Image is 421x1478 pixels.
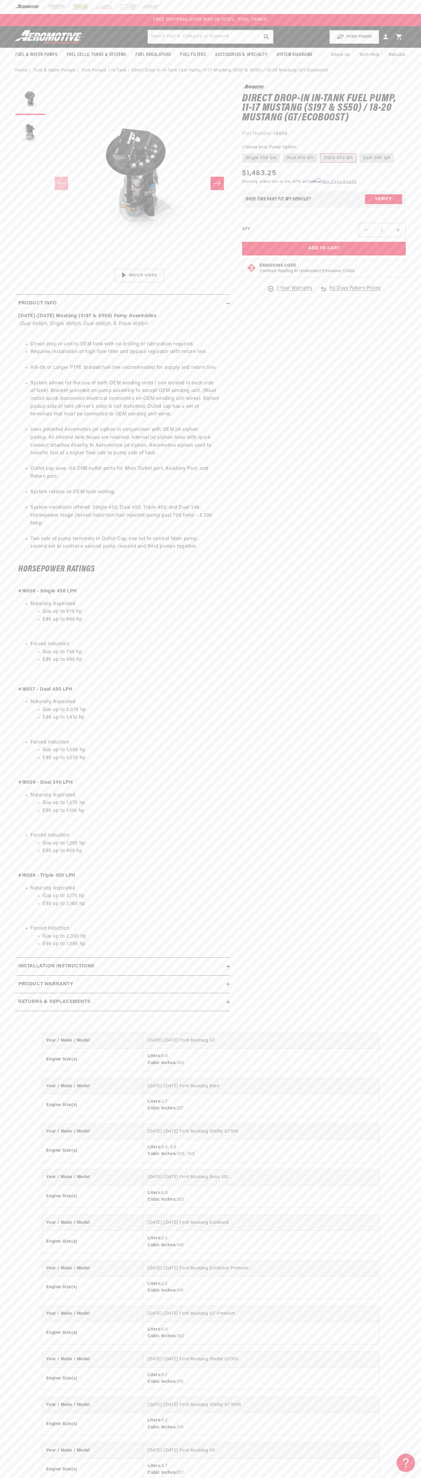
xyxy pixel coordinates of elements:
[15,976,230,993] summary: Product warranty
[30,465,227,488] li: Outlet cap uses -08 ORB outlet ports for Main Outlet port, Auxiliary Port, and Return port.
[143,1140,379,1162] td: 5.4, 5.8 330, 355
[135,52,171,58] span: Fuel Regulators
[30,885,227,916] li: Naturally Aspirated
[15,52,57,58] span: Fuel & Water Pumps
[11,48,62,62] summary: Fuel & Water Pumps
[148,1197,177,1202] strong: Cubic Inches:
[30,341,227,349] li: Direct drop in unit to OEM tank with no drilling or fabrication required.
[42,1049,143,1071] th: Engine Size(s)
[15,295,230,312] summary: Product Info
[131,48,176,62] summary: Fuel Regulators
[18,963,94,970] h2: Installation Instructions
[148,1379,177,1384] strong: Cubic Inches:
[272,48,317,62] summary: System Diagrams
[15,67,27,74] a: Home
[42,1413,143,1435] th: Engine Size(s)
[260,30,273,43] button: search button
[384,48,411,62] summary: Rebuilds
[18,873,75,878] strong: #18038 - Triple 450 LPH
[42,1170,143,1185] th: Year / Make / Model
[242,227,250,232] label: QTY
[148,1327,162,1332] strong: Liters:
[30,698,227,729] li: Naturally Aspirated
[43,608,227,616] li: Gas up to 975 hp
[148,1243,177,1247] strong: Cubic Inches:
[329,30,379,44] button: PUMP FINDER
[143,1185,379,1207] td: 5.0 302
[42,1367,143,1390] th: Engine Size(s)
[43,746,227,754] li: Gas up to 1,500 hp
[242,153,280,163] label: Single 450 lph
[18,687,73,692] strong: #18037 - Dual 450 LPH
[143,1170,379,1185] td: [DATE]-[DATE] Ford Mustang Boss 302
[43,933,227,941] li: Gas up to 2,300 hp
[15,118,46,148] button: Load image 2 in gallery view
[43,706,227,714] li: Gas up to 2,075 hp
[326,48,355,62] a: About Us
[360,153,394,163] label: Dual 340 lph
[320,285,381,299] a: 90 Days Return Policy
[267,285,312,293] a: 1 Year Warranty
[42,1397,143,1413] th: Year / Make / Model
[30,832,227,863] li: Forced Induction
[30,925,227,948] li: Forced Induction
[42,1261,143,1276] th: Year / Make / Model
[30,488,227,504] li: System retains all OEM tank venting.
[365,194,402,204] button: Verify
[42,1079,143,1094] th: Year / Make / Model
[43,714,227,729] li: E85 up to 1,410 hp
[30,535,227,551] li: Two sets of pump terminals in Outlet Cap, one set to control Main pump, second set to control a s...
[263,180,270,184] span: $93
[43,847,227,863] li: E85 up to 905 hp
[18,589,77,594] strong: #18036 - Single 450 LPH
[277,52,312,58] span: System Diagrams
[148,1282,162,1286] strong: Liters:
[30,504,227,535] li: System variations offered: Single 450, Dual 450, Triple 450, and Dual 340. Horsepower range (forc...
[42,1322,143,1344] th: Engine Size(s)
[143,1124,379,1140] td: [DATE]-[DATE] Ford Mustang Shelby GT500
[148,1106,177,1111] strong: Cubic Inches:
[30,792,227,823] li: Naturally Aspirated
[148,1418,162,1423] strong: Liters:
[43,807,227,823] li: E85 up to 1,100 hp
[148,1464,162,1468] strong: Liters:
[143,1033,379,1049] td: [DATE]-[DATE] Ford Mustang GT
[43,656,227,664] li: E85 up to 485 hp
[42,1140,143,1162] th: Engine Size(s)
[18,998,90,1006] h2: Returns & replacements
[55,177,68,190] button: Slide left
[148,1425,177,1430] strong: Cubic Inches:
[143,1049,379,1071] td: 5.0 302
[15,958,230,975] summary: Installation Instructions
[62,48,131,62] summary: Fuel Cells, Tanks & Systems
[42,1352,143,1367] th: Year / Make / Model
[30,364,227,380] li: AN-08 or Larger PTFE braided fuel line recommended for supply and return line.
[42,1033,143,1049] th: Year / Make / Model
[355,48,384,62] summary: Tech Help
[43,616,227,631] li: E85 up to 660 hp
[320,153,357,163] label: Triple 450 lph
[143,1261,379,1276] td: [DATE]-[DATE] Ford Mustang EcoBoost Premium
[42,1124,143,1140] th: Year / Make / Model
[30,426,227,465] li: Uses patented Aeromotive jet siphon in conjunction with OEM jet siphon pickup. All internal tank ...
[148,1288,177,1293] strong: Cubic Inches:
[148,1191,162,1195] strong: Liters:
[43,799,227,807] li: Gas up to 1,575 hp
[13,30,89,44] img: Aeromotive
[143,1231,379,1253] td: 2.3 140
[259,263,355,274] button: Emissions CodeContinue Reading to Understand Emissions Codes
[30,600,227,631] li: Naturally Aspirated
[247,263,256,273] img: Emissions code
[143,1443,379,1459] td: [DATE]-[DATE] Ford Mustang V6
[359,52,379,58] span: Tech Help
[18,980,73,988] h2: Product warranty
[42,1185,143,1207] th: Engine Size(s)
[143,1413,379,1435] td: 5.2 315
[242,130,406,138] div: Part Number:
[283,153,317,163] label: Dual 450 lph
[42,1306,143,1322] th: Year / Make / Model
[148,1236,162,1240] strong: Liters:
[131,67,329,74] li: Direct Drop-In In-Tank Fuel Pump, 11-17 Mustang (S197 & S550) / 18-20 Mustang (GT/Ecoboost)
[143,1322,379,1344] td: 5.0 302
[82,67,106,74] a: Fuel Pumps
